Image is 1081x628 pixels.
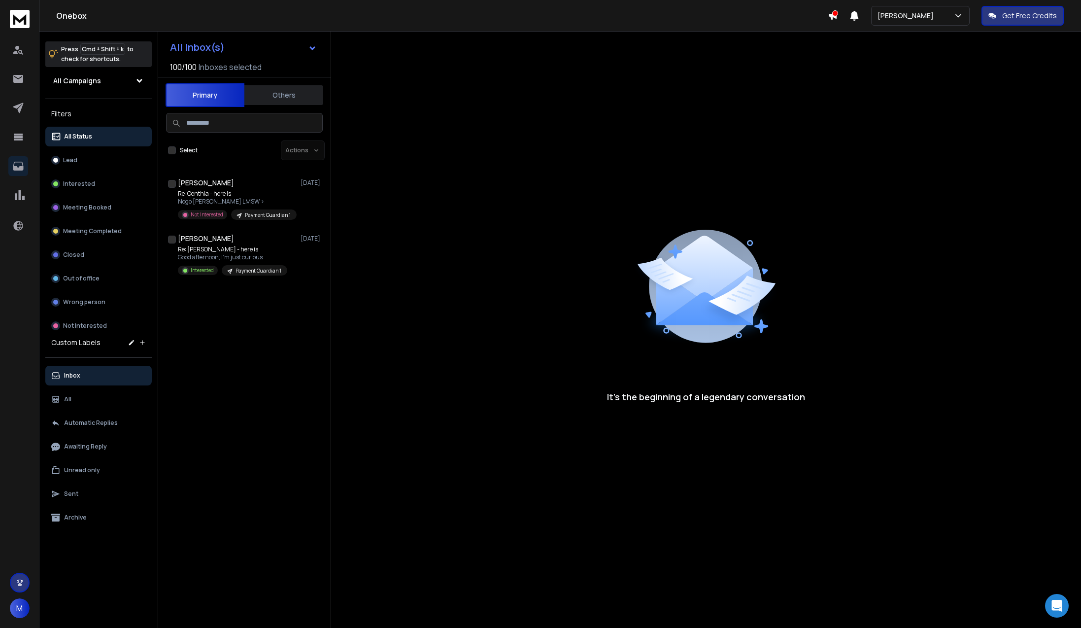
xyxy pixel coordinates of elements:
p: Sent [64,490,78,498]
button: Inbox [45,366,152,385]
button: M [10,598,30,618]
button: Meeting Completed [45,221,152,241]
button: Others [244,84,323,106]
p: Automatic Replies [64,419,118,427]
button: Lead [45,150,152,170]
p: All [64,395,71,403]
p: Interested [191,267,214,274]
button: Wrong person [45,292,152,312]
img: logo [10,10,30,28]
button: Archive [45,508,152,527]
button: Automatic Replies [45,413,152,433]
p: Payment Guardian 1 [245,211,291,219]
button: Closed [45,245,152,265]
p: Payment Guardian 1 [236,267,281,275]
h1: Onebox [56,10,828,22]
p: Inbox [64,372,80,380]
button: All Inbox(s) [162,37,325,57]
button: Interested [45,174,152,194]
span: 100 / 100 [170,61,197,73]
label: Select [180,146,198,154]
p: Archive [64,514,87,522]
button: Awaiting Reply [45,437,152,456]
h1: All Campaigns [53,76,101,86]
button: Out of office [45,269,152,288]
p: Out of office [63,275,100,282]
p: Interested [63,180,95,188]
button: Get Free Credits [981,6,1064,26]
p: Closed [63,251,84,259]
div: Open Intercom Messenger [1045,594,1069,618]
p: Not Interested [191,211,223,218]
p: Not Interested [63,322,107,330]
p: [PERSON_NAME] [878,11,938,21]
button: Unread only [45,460,152,480]
button: Not Interested [45,316,152,336]
h3: Inboxes selected [199,61,262,73]
button: All [45,389,152,409]
h1: All Inbox(s) [170,42,225,52]
p: Meeting Completed [63,227,122,235]
p: Get Free Credits [1002,11,1057,21]
h3: Filters [45,107,152,121]
h1: [PERSON_NAME] [178,178,234,188]
p: It’s the beginning of a legendary conversation [607,390,805,404]
button: Sent [45,484,152,504]
p: Lead [63,156,77,164]
button: All Status [45,127,152,146]
p: Unread only [64,466,100,474]
h1: [PERSON_NAME] [178,234,234,244]
p: Nogo [PERSON_NAME] LMSW > [178,198,296,206]
button: Primary [166,83,244,107]
p: Re: [PERSON_NAME] - here is [178,245,287,253]
span: Cmd + Shift + k [80,43,125,55]
p: Press to check for shortcuts. [61,44,134,64]
p: Re: Centhia - here is [178,190,296,198]
p: All Status [64,133,92,140]
p: [DATE] [301,179,323,187]
p: Wrong person [63,298,105,306]
p: Good afternoon, I’m just curious [178,253,287,261]
p: Awaiting Reply [64,443,107,451]
h3: Custom Labels [51,338,101,348]
button: All Campaigns [45,71,152,91]
p: [DATE] [301,235,323,243]
button: Meeting Booked [45,198,152,217]
p: Meeting Booked [63,204,111,211]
